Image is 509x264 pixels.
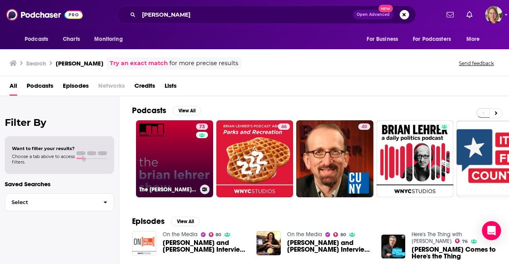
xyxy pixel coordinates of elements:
span: 40 [361,123,367,131]
a: Show notifications dropdown [443,8,457,21]
span: Monitoring [94,34,122,45]
span: Logged in as AriFortierPr [485,6,503,23]
button: Open AdvancedNew [353,10,393,19]
span: 73 [199,123,205,131]
span: 80 [216,233,221,237]
span: Networks [98,79,125,96]
h3: Search [26,60,46,67]
a: Here's The Thing with Alec Baldwin [412,231,462,245]
span: Podcasts [25,34,48,45]
span: New [379,5,393,12]
a: 73The [PERSON_NAME] Show [136,120,213,197]
a: Lists [165,79,177,96]
img: Brooke and Brian Lehrer Interview Each Other [132,231,156,255]
span: Choose a tab above to access filters. [12,154,75,165]
a: 80 [209,232,221,237]
span: for more precise results [169,59,238,68]
a: Brooke and Brian Lehrer Interview Each Other [287,239,372,253]
button: open menu [19,32,58,47]
button: Send feedback [457,60,496,67]
img: Brooke and Brian Lehrer Interview Each Other [256,231,281,255]
a: Brian Lehrer Comes to Here's the Thing [412,246,496,260]
p: Saved Searches [5,180,114,188]
span: 80 [340,233,346,237]
span: For Podcasters [413,34,451,45]
button: Select [5,193,114,211]
a: Charts [58,32,85,47]
a: Brooke and Brian Lehrer Interview Each Other [163,239,247,253]
h3: [PERSON_NAME] [56,60,103,67]
h2: Filter By [5,117,114,128]
span: More [466,34,480,45]
img: User Profile [485,6,503,23]
button: View All [171,217,200,226]
a: 46 [216,120,293,197]
h2: Episodes [132,216,165,226]
a: Show notifications dropdown [463,8,476,21]
span: [PERSON_NAME] and [PERSON_NAME] Interview Each Other [163,239,247,253]
h3: The [PERSON_NAME] Show [139,186,197,193]
input: Search podcasts, credits, & more... [139,8,353,21]
h2: Podcasts [132,106,166,116]
a: Episodes [63,79,89,96]
span: [PERSON_NAME] Comes to Here's the Thing [412,246,496,260]
a: On the Media [287,231,322,238]
span: [PERSON_NAME] and [PERSON_NAME] Interview Each Other [287,239,372,253]
button: View All [173,106,201,116]
div: Search podcasts, credits, & more... [117,6,416,24]
button: Show profile menu [485,6,503,23]
button: open menu [461,32,490,47]
a: 40 [358,123,370,130]
span: Want to filter your results? [12,146,75,151]
img: Brian Lehrer Comes to Here's the Thing [381,235,406,259]
span: 76 [462,240,468,243]
a: 40 [296,120,373,197]
span: For Business [367,34,398,45]
button: open menu [408,32,462,47]
a: All [10,79,17,96]
a: 46 [278,123,290,130]
a: On the Media [163,231,198,238]
span: Select [5,200,97,205]
span: Charts [63,34,80,45]
span: 46 [281,123,287,131]
a: EpisodesView All [132,216,200,226]
a: PodcastsView All [132,106,201,116]
span: Open Advanced [357,13,390,17]
button: open menu [89,32,133,47]
img: Podchaser - Follow, Share and Rate Podcasts [6,7,83,22]
button: open menu [361,32,408,47]
a: 76 [455,239,468,243]
a: Podcasts [27,79,53,96]
div: Open Intercom Messenger [482,221,501,240]
a: 80 [333,232,346,237]
a: Credits [134,79,155,96]
a: 73 [196,123,208,130]
a: Try an exact match [110,59,168,68]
